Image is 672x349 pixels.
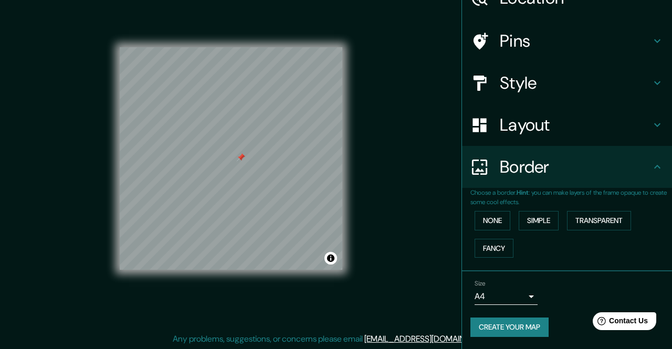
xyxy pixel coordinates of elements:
button: Transparent [567,211,631,230]
button: Create your map [470,318,549,337]
p: Choose a border. : you can make layers of the frame opaque to create some cool effects. [470,188,672,207]
h4: Layout [500,114,651,135]
div: Layout [462,104,672,146]
h4: Pins [500,30,651,51]
iframe: Help widget launcher [579,308,660,337]
b: Hint [517,188,529,197]
p: Any problems, suggestions, or concerns please email . [173,333,496,345]
div: Border [462,146,672,188]
a: [EMAIL_ADDRESS][DOMAIN_NAME] [364,333,494,344]
label: Size [475,279,486,288]
h4: Style [500,72,651,93]
button: Toggle attribution [324,252,337,265]
button: None [475,211,510,230]
div: Style [462,62,672,104]
button: Simple [519,211,559,230]
h4: Border [500,156,651,177]
button: Fancy [475,239,513,258]
div: Pins [462,20,672,62]
canvas: Map [120,47,342,270]
div: A4 [475,288,538,305]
